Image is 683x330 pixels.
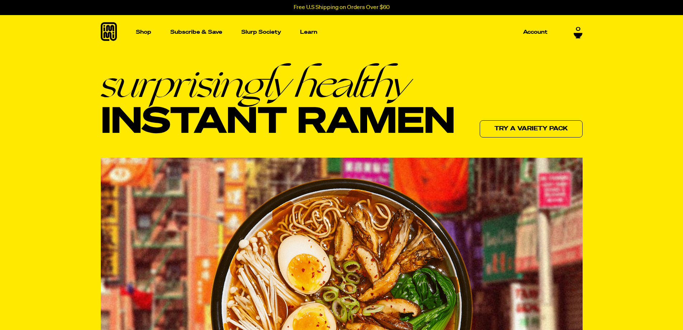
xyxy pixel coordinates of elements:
[167,27,225,38] a: Subscribe & Save
[101,64,455,143] h1: Instant Ramen
[300,29,317,35] p: Learn
[523,29,547,35] p: Account
[294,4,390,11] p: Free U.S Shipping on Orders Over $60
[101,64,455,103] em: surprisingly healthy
[297,15,320,49] a: Learn
[133,15,550,49] nav: Main navigation
[133,15,154,49] a: Shop
[170,29,222,35] p: Subscribe & Save
[574,26,583,38] a: 0
[136,29,151,35] p: Shop
[480,120,583,138] a: Try a variety pack
[520,27,550,38] a: Account
[576,26,580,33] span: 0
[241,29,281,35] p: Slurp Society
[238,27,284,38] a: Slurp Society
